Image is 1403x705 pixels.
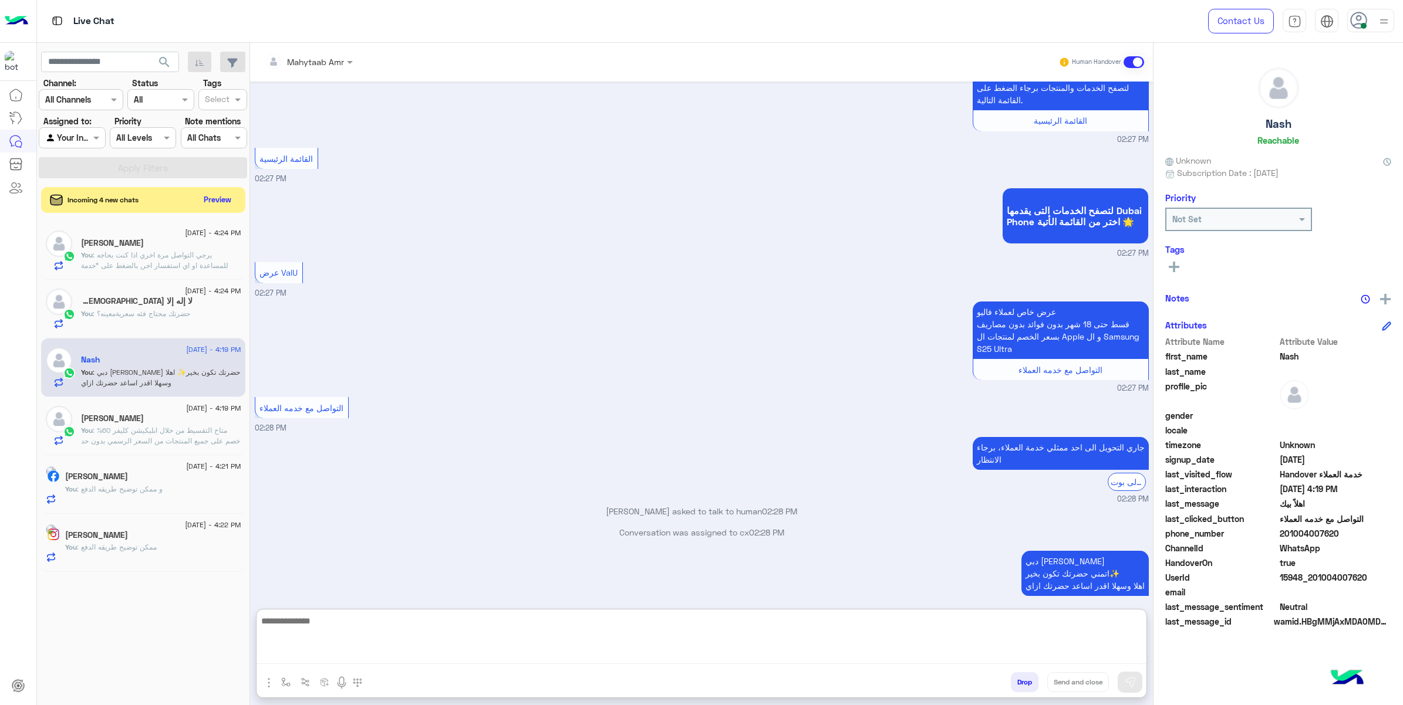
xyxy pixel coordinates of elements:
button: Drop [1011,672,1038,692]
label: Tags [203,77,221,89]
span: You [81,309,93,318]
span: first_name [1165,350,1277,362]
span: You [81,426,93,435]
span: اهلاً بيك [1280,497,1392,510]
small: Human Handover [1072,57,1121,67]
span: [DATE] - 4:24 PM [185,228,241,238]
img: Instagram [48,528,59,540]
img: WhatsApp [63,250,75,262]
a: Contact Us [1208,9,1274,33]
button: create order [315,672,335,692]
span: متاح التقسيط من خلال ابليكيشن كليفر 60% خصم على جميع المنتجات من السعر الرسمي بدون حد أقصى لما تق... [81,426,240,487]
span: You [81,250,93,259]
p: 17/9/2025, 2:27 PM [973,53,1149,110]
span: Handover خدمة العملاء [1280,468,1392,480]
h5: لا إله إلا الله [81,296,193,306]
span: 02:28 PM [1117,494,1149,505]
span: You [81,368,93,377]
img: picture [46,466,56,477]
img: Facebook [48,470,59,482]
h5: Nash [1266,117,1291,131]
span: 02:27 PM [1117,383,1149,394]
button: Apply Filters [39,157,247,178]
span: 02:27 PM [1117,134,1149,145]
span: wamid.HBgMMjAxMDA0MDA3NjIwFQIAEhgUM0FBOEZCRTQwQTY3NjMwMzk3M0MA [1274,615,1391,628]
span: Incoming 4 new chats [68,195,139,205]
img: add [1380,294,1391,304]
p: 17/9/2025, 2:28 PM [973,437,1149,470]
span: [DATE] - 4:22 PM [185,520,241,530]
span: 2 [1280,542,1392,554]
img: WhatsApp [63,367,75,379]
span: [DATE] - 4:24 PM [185,286,241,296]
span: [DATE] - 4:21 PM [186,461,241,472]
img: send voice note [335,676,349,690]
img: tab [1320,15,1334,28]
span: 2025-09-17T13:19:24.989Z [1280,483,1392,495]
img: defaultAdmin.png [1280,380,1309,409]
span: null [1280,409,1392,422]
img: send attachment [262,676,276,690]
span: حضرتك محتاج فئه سعريةمعينه؟ [93,309,190,318]
h6: Priority [1165,192,1196,203]
span: التواصل مع خدمه العملاء [1018,365,1102,375]
span: search [157,55,171,69]
span: timezone [1165,439,1277,451]
img: WhatsApp [63,426,75,438]
span: 0 [1280,601,1392,613]
h5: George Amany [65,530,128,540]
span: 02:27 PM [1117,248,1149,259]
span: Attribute Value [1280,335,1392,348]
label: Assigned to: [43,115,92,127]
p: 17/9/2025, 4:19 PM [1021,551,1149,596]
span: Attribute Name [1165,335,1277,348]
h6: Reachable [1257,135,1299,145]
div: Select [203,93,230,108]
span: last_message_id [1165,615,1272,628]
label: Note mentions [185,115,241,127]
p: [PERSON_NAME] asked to talk to human [255,505,1149,517]
span: القائمة الرئيسية [259,154,313,164]
p: Conversation was assigned to cx [255,526,1149,538]
span: 02:27 PM [255,174,286,183]
span: Unknown [1280,439,1392,451]
img: hulul-logo.png [1327,658,1368,699]
span: last_message_sentiment [1165,601,1277,613]
span: 201004007620 [1280,527,1392,540]
img: tab [1288,15,1301,28]
span: last_visited_flow [1165,468,1277,480]
span: [DATE] - 4:19 PM [186,403,241,413]
img: 1403182699927242 [5,51,26,72]
span: last_name [1165,365,1277,378]
img: tab [50,13,65,28]
h5: Nash [81,355,100,365]
span: null [1280,586,1392,598]
img: make a call [353,678,362,687]
img: Trigger scenario [301,677,310,687]
label: Priority [114,115,141,127]
span: ممكن توضيح طريقه الدفع [77,543,157,551]
span: يرجي التواصل مرة اخري اذا كنت بحاجه للمساعدة او اي استفسار اخر, بالضغط على "خدمة العملاء"مره اخرى... [81,250,241,354]
span: profile_pic [1165,380,1277,407]
span: Subscription Date : [DATE] [1177,167,1279,179]
span: 02:27 PM [255,289,286,297]
span: email [1165,586,1277,598]
span: [DATE] - 4:19 PM [186,344,241,355]
p: 17/9/2025, 2:27 PM [973,301,1149,359]
span: التواصل مع خدمه العملاء [259,403,343,413]
h5: Omar Yahia [65,472,128,482]
span: Unknown [1165,154,1211,167]
img: WhatsApp [63,309,75,320]
p: Live Chat [73,13,114,29]
h6: Attributes [1165,320,1207,330]
span: phone_number [1165,527,1277,540]
span: Nash [1280,350,1392,362]
span: 02:28 PM [749,527,784,537]
span: 2025-09-17T11:27:29.665Z [1280,453,1392,466]
span: 02:28 PM [762,506,797,516]
span: 02:28 PM [255,423,286,432]
img: defaultAdmin.png [46,406,72,432]
a: tab [1283,9,1306,33]
span: null [1280,424,1392,436]
span: UserId [1165,571,1277,584]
